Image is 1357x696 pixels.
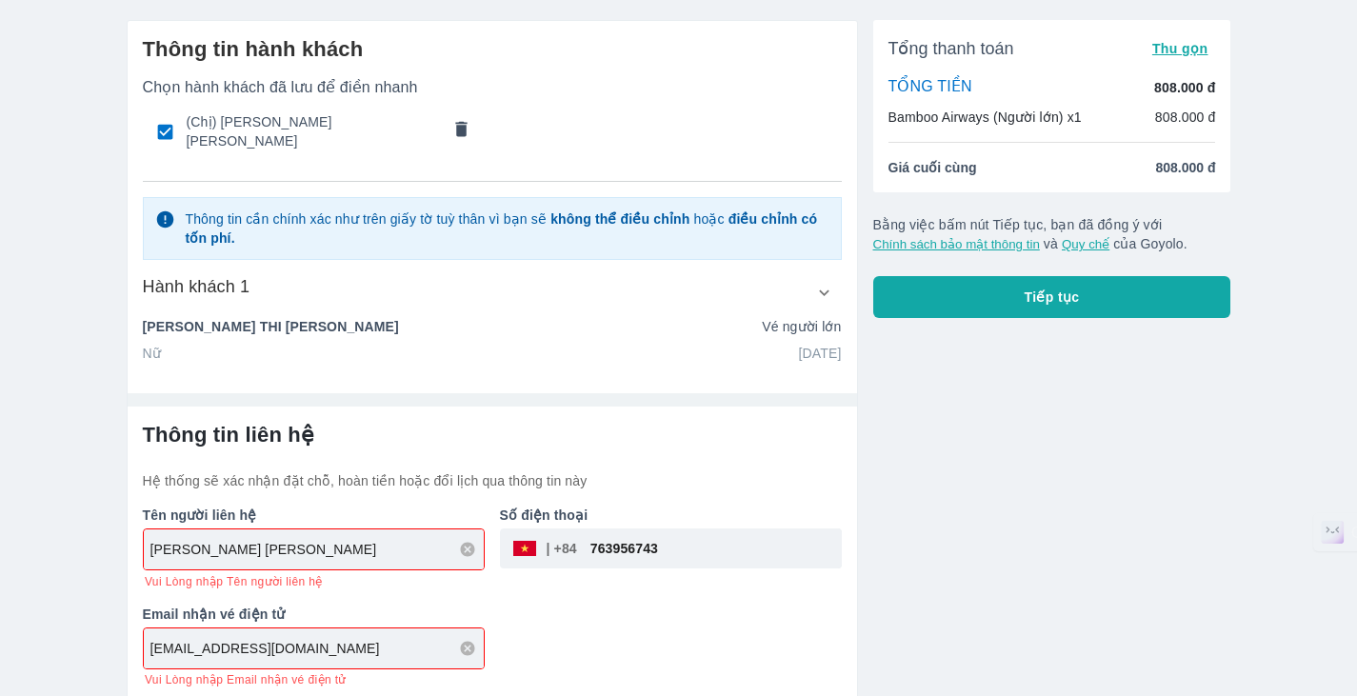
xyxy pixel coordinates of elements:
[441,111,481,151] button: comments
[888,37,1014,60] span: Tổng thanh toán
[888,108,1082,127] p: Bamboo Airways (Người lớn) x1
[500,507,589,523] b: Số điện thoại
[187,112,440,150] span: (Chị) [PERSON_NAME] [PERSON_NAME]
[873,215,1231,253] p: Bằng việc bấm nút Tiếp tục, bạn đã đồng ý với và của Goyolo.
[550,211,689,227] strong: không thể điều chỉnh
[873,276,1231,318] button: Tiếp tục
[150,540,484,559] input: Ví dụ: NGUYEN VAN A
[1155,158,1215,177] span: 808.000 đ
[145,574,323,589] span: Vui Lòng nhập Tên người liên hệ
[873,237,1040,251] button: Chính sách bảo mật thông tin
[1152,41,1208,56] span: Thu gọn
[1155,108,1216,127] p: 808.000 đ
[185,209,828,248] p: Thông tin cần chính xác như trên giấy tờ tuỳ thân vì bạn sẽ hoặc
[143,422,842,448] h6: Thông tin liên hệ
[143,607,286,622] b: Email nhận vé điện tử
[143,507,257,523] b: Tên người liên hệ
[888,158,977,177] span: Giá cuối cùng
[1154,78,1215,97] p: 808.000 đ
[799,344,842,363] p: [DATE]
[1025,288,1080,307] span: Tiếp tục
[143,36,842,63] h6: Thông tin hành khách
[145,672,347,687] span: Vui Lòng nhập Email nhận vé điện tử
[1062,237,1109,251] button: Quy chế
[150,639,484,658] input: Ví dụ: abc@gmail.com
[1145,35,1216,62] button: Thu gọn
[143,78,842,97] p: Chọn hành khách đã lưu để điền nhanh
[143,344,161,363] p: Nữ
[762,317,841,336] p: Vé người lớn
[143,317,399,336] p: [PERSON_NAME] THI [PERSON_NAME]
[143,275,250,298] h6: Hành khách 1
[888,77,972,98] p: TỔNG TIỀN
[143,471,842,490] p: Hệ thống sẽ xác nhận đặt chỗ, hoàn tiền hoặc đổi lịch qua thông tin này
